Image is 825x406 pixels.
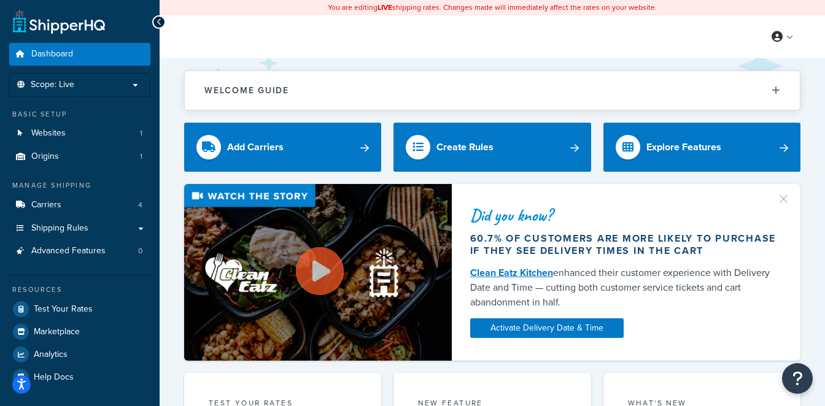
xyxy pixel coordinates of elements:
li: Origins [9,145,150,168]
span: Marketplace [34,327,80,337]
a: Carriers4 [9,194,150,216]
a: Analytics [9,343,150,366]
span: 1 [140,128,142,139]
a: Advanced Features0 [9,240,150,262]
a: Origins1 [9,145,150,168]
span: Websites [31,128,66,139]
span: Test Your Rates [34,304,93,315]
div: Explore Features [646,139,721,156]
span: 1 [140,151,142,162]
a: Explore Features [603,123,800,172]
div: Resources [9,285,150,295]
button: Open Resource Center [782,363,813,394]
span: Origins [31,151,59,162]
div: Manage Shipping [9,180,150,191]
img: Video thumbnail [184,184,452,360]
a: Create Rules [393,123,591,172]
span: Scope: Live [31,80,74,90]
div: Basic Setup [9,109,150,120]
li: Carriers [9,194,150,216]
button: Welcome Guide [185,71,800,110]
span: Carriers [31,200,61,210]
a: Activate Delivery Date & Time [470,318,624,338]
b: LIVE [378,2,392,13]
span: Advanced Features [31,246,106,256]
span: Shipping Rules [31,223,88,234]
div: Create Rules [436,139,494,156]
div: Add Carriers [227,139,284,156]
a: Test Your Rates [9,298,150,320]
span: Analytics [34,350,68,360]
span: 0 [138,246,142,256]
div: Did you know? [470,207,782,224]
a: Add Carriers [184,123,381,172]
a: Clean Eatz Kitchen [470,266,553,280]
a: Help Docs [9,366,150,388]
a: Shipping Rules [9,217,150,240]
span: Dashboard [31,49,73,59]
span: 4 [138,200,142,210]
span: Help Docs [34,372,74,383]
a: Marketplace [9,321,150,343]
div: enhanced their customer experience with Delivery Date and Time — cutting both customer service ti... [470,266,782,310]
h2: Welcome Guide [204,86,289,95]
a: Dashboard [9,43,150,66]
div: 60.7% of customers are more likely to purchase if they see delivery times in the cart [470,232,782,257]
a: Websites1 [9,122,150,145]
li: Advanced Features [9,240,150,262]
li: Websites [9,122,150,145]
